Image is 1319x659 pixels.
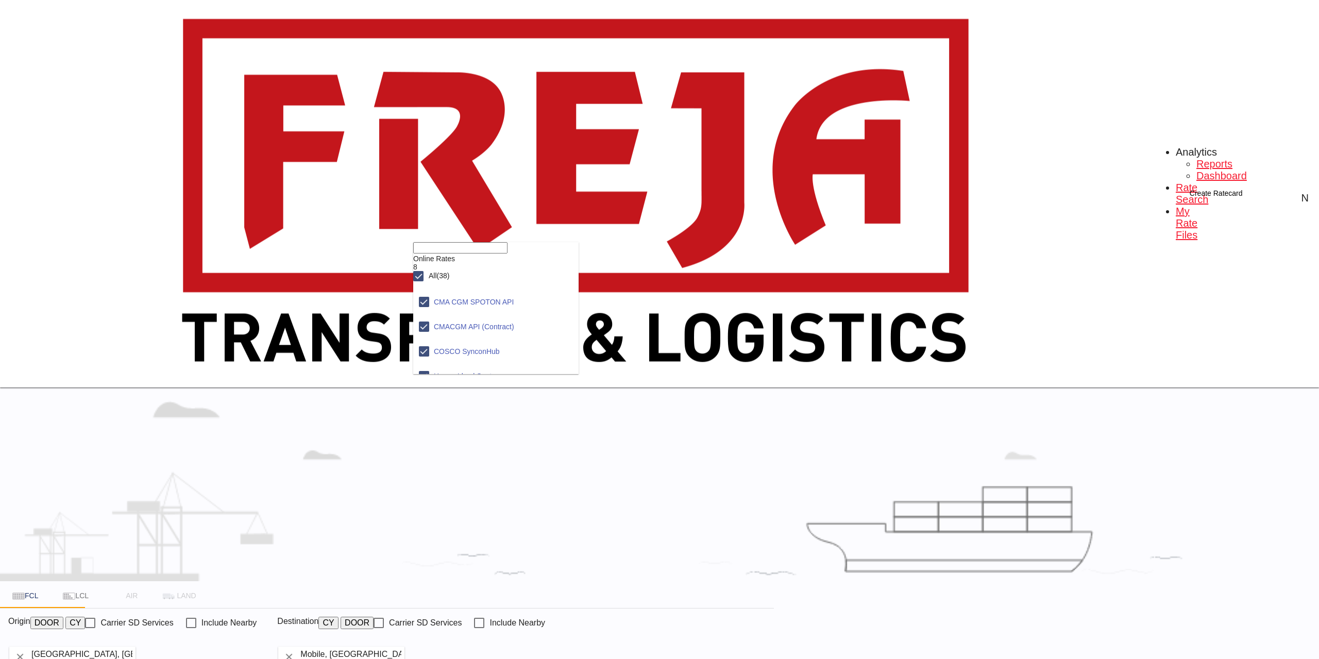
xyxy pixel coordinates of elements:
md-icon: icon-magnify [508,242,520,255]
div: CMA CGM SPOTON API [434,298,514,306]
div: COSCO SynconHub [434,347,500,356]
span: (38) [437,272,450,280]
div: 8 [413,263,579,271]
div: All [429,272,449,280]
div: Hapag-Lloyd Spot [434,372,492,380]
md-checkbox: Checkbox No Ink [413,271,449,281]
div: Online Rates [413,255,579,263]
div: CMACGM API (Contract) [434,323,514,331]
